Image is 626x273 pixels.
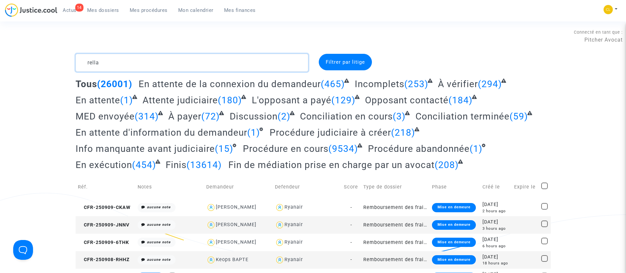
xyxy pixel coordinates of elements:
div: [PERSON_NAME] [216,239,256,245]
span: Finis [166,159,186,170]
span: Procédure judiciaire à créer [270,127,391,138]
td: Expire le [512,175,539,199]
img: jc-logo.svg [5,3,57,17]
i: aucune note [147,205,171,209]
span: Attente judiciaire [143,95,218,106]
div: Mise en demeure [432,203,476,212]
span: CFR-250909-JNNV [78,222,129,228]
div: Ryanair [284,257,303,262]
div: 14 [75,4,83,12]
span: (15) [215,143,233,154]
span: CFR-250909-6THK [78,240,129,245]
img: icon-user.svg [275,220,284,230]
iframe: Help Scout Beacon - Open [13,240,33,260]
td: Remboursement des frais d'impression de la carte d'embarquement [361,234,430,251]
td: Score [342,175,361,199]
div: Keops BAPTE [216,257,248,262]
span: (72) [201,111,220,122]
span: CFR-250909-CKAW [78,205,131,210]
span: Mes dossiers [87,7,119,13]
span: Mes procédures [130,7,168,13]
span: Procédure en cours [243,143,328,154]
span: Conciliation terminée [415,111,510,122]
span: Conciliation en cours [300,111,393,122]
div: [DATE] [482,201,510,208]
span: (294) [478,79,502,89]
span: (465) [321,79,345,89]
span: Actus [63,7,77,13]
i: aucune note [147,257,171,262]
span: (3) [393,111,406,122]
span: Fin de médiation prise en charge par un avocat [228,159,435,170]
img: icon-user.svg [206,203,216,212]
span: (13614) [186,159,222,170]
span: (1) [247,127,260,138]
img: 6fca9af68d76bfc0a5525c74dfee314f [604,5,613,14]
span: - [350,205,352,210]
div: [PERSON_NAME] [216,204,256,210]
td: Type de dossier [361,175,430,199]
a: Mon calendrier [173,5,219,15]
span: - [350,222,352,228]
td: Notes [135,175,204,199]
img: icon-user.svg [275,238,284,247]
span: Procédure abandonnée [368,143,470,154]
div: Ryanair [284,222,303,227]
a: Mes procédures [124,5,173,15]
div: 18 hours ago [482,260,510,266]
td: Remboursement des frais d'impression de la carte d'embarquement [361,251,430,269]
span: (9534) [328,143,358,154]
span: En attente [76,95,120,106]
td: Phase [430,175,480,199]
span: Tous [76,79,97,89]
a: Mes dossiers [82,5,124,15]
span: (208) [435,159,459,170]
span: - [350,240,352,245]
div: Mise en demeure [432,220,476,229]
td: Defendeur [273,175,341,199]
span: (1) [120,95,133,106]
span: (253) [404,79,428,89]
img: icon-user.svg [206,255,216,265]
span: Incomplets [355,79,404,89]
td: Remboursement des frais d'impression de la carte d'embarquement [361,216,430,234]
div: [DATE] [482,236,510,243]
td: Réf. [76,175,135,199]
a: 14Actus [57,5,82,15]
span: Discussion [230,111,278,122]
td: Créé le [480,175,512,199]
img: icon-user.svg [275,203,284,212]
span: (184) [448,95,473,106]
span: L'opposant a payé [252,95,331,106]
span: (129) [331,95,355,106]
div: 3 hours ago [482,226,510,231]
span: (26001) [97,79,132,89]
div: 6 hours ago [482,243,510,249]
span: (1) [470,143,482,154]
span: Mes finances [224,7,256,13]
div: Mise en demeure [432,255,476,264]
td: Remboursement des frais d'impression de la carte d'embarquement [361,199,430,216]
span: MED envoyée [76,111,135,122]
span: (454) [132,159,156,170]
span: (218) [391,127,415,138]
div: [DATE] [482,219,510,226]
div: Ryanair [284,239,303,245]
span: Opposant contacté [365,95,448,106]
span: À vérifier [438,79,478,89]
div: Ryanair [284,204,303,210]
i: aucune note [147,222,171,227]
span: (180) [218,95,242,106]
span: (2) [278,111,290,122]
span: En attente de la connexion du demandeur [139,79,321,89]
td: Demandeur [204,175,273,199]
span: Filtrer par litige [326,59,365,65]
img: icon-user.svg [275,255,284,265]
span: Info manquante avant judiciaire [76,143,215,154]
i: aucune note [147,240,171,244]
span: À payer [168,111,201,122]
span: Connecté en tant que : [574,30,623,35]
span: En exécution [76,159,132,170]
div: [PERSON_NAME] [216,222,256,227]
div: Mise en demeure [432,238,476,247]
